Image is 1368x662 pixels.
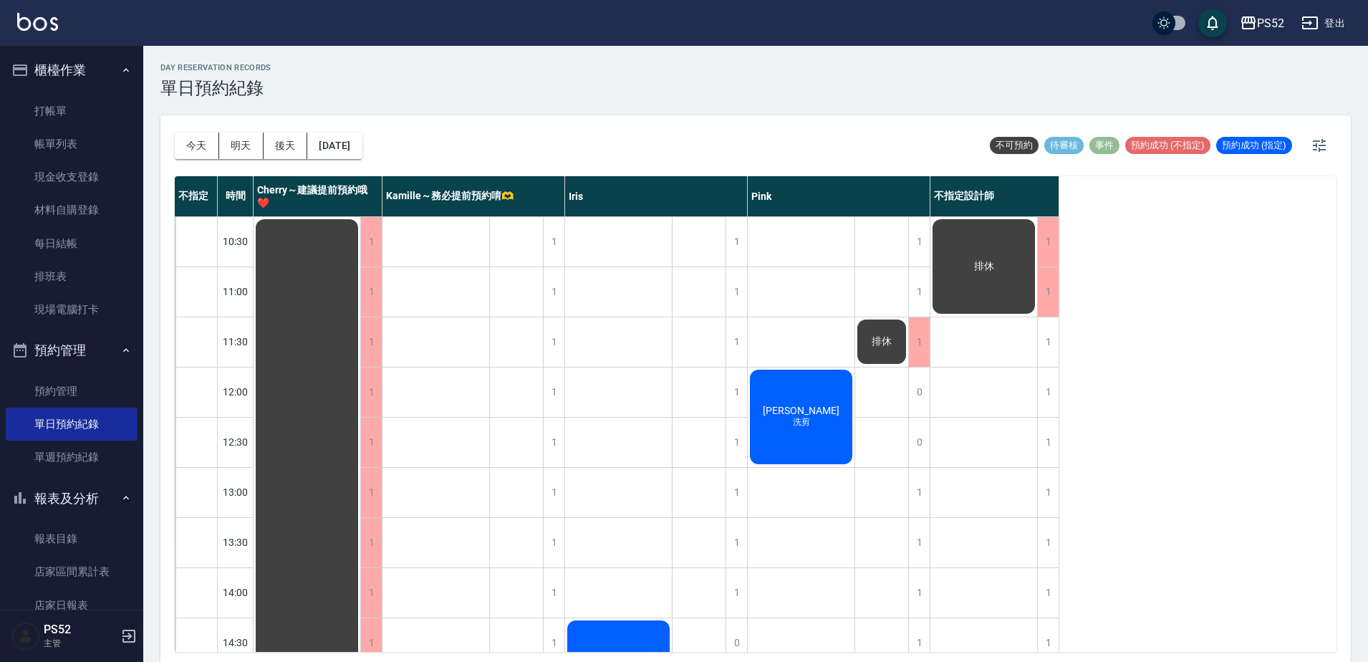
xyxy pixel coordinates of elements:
div: 1 [726,368,747,417]
button: 預約管理 [6,332,138,369]
span: 排休 [971,260,997,273]
div: 1 [360,568,382,618]
button: save [1198,9,1227,37]
div: 1 [360,368,382,417]
a: 預約管理 [6,375,138,408]
h2: day Reservation records [160,63,271,72]
div: 1 [360,468,382,517]
p: 主管 [44,637,117,650]
div: 1 [360,317,382,367]
h3: 單日預約紀錄 [160,78,271,98]
a: 帳單列表 [6,128,138,160]
div: PS52 [1257,14,1284,32]
a: 材料自購登錄 [6,193,138,226]
div: 0 [908,418,930,467]
span: 待審核 [1044,139,1084,152]
div: 不指定設計師 [930,176,1059,216]
div: 1 [360,217,382,267]
div: Kamille～務必提前預約唷🫶 [382,176,565,216]
div: 1 [908,518,930,567]
a: 報表目錄 [6,522,138,555]
span: 事件 [1089,139,1119,152]
div: 1 [908,468,930,517]
div: 1 [543,568,564,618]
div: 1 [1037,418,1059,467]
a: 排班表 [6,260,138,293]
div: Pink [748,176,930,216]
div: 1 [726,468,747,517]
a: 店家區間累計表 [6,555,138,588]
div: 0 [908,368,930,417]
div: 1 [1037,518,1059,567]
div: 1 [908,568,930,618]
button: 後天 [264,133,308,159]
a: 每日結帳 [6,227,138,260]
div: Iris [565,176,748,216]
div: 1 [543,368,564,417]
div: 1 [1037,217,1059,267]
div: 1 [1037,568,1059,618]
div: 1 [1037,368,1059,417]
div: 1 [543,468,564,517]
div: 11:30 [218,317,254,367]
div: 1 [543,317,564,367]
button: 登出 [1296,10,1351,37]
div: 12:00 [218,367,254,417]
div: 1 [908,317,930,367]
div: 1 [543,267,564,317]
button: 報表及分析 [6,480,138,517]
h5: PS52 [44,623,117,637]
span: 預約成功 (不指定) [1125,139,1210,152]
a: 單日預約紀錄 [6,408,138,441]
span: 排休 [869,335,895,348]
a: 現金收支登錄 [6,160,138,193]
div: Cherry～建議提前預約哦❤️ [254,176,382,216]
button: [DATE] [307,133,362,159]
div: 1 [1037,468,1059,517]
div: 不指定 [175,176,218,216]
div: 12:30 [218,417,254,467]
div: 11:00 [218,267,254,317]
div: 1 [360,518,382,567]
div: 1 [543,418,564,467]
a: 店家日報表 [6,589,138,622]
a: 打帳單 [6,95,138,128]
span: 預約成功 (指定) [1216,139,1292,152]
div: 13:30 [218,517,254,567]
a: 單週預約紀錄 [6,441,138,474]
div: 1 [726,317,747,367]
button: 明天 [219,133,264,159]
div: 1 [726,518,747,567]
button: 今天 [175,133,219,159]
span: 不可預約 [990,139,1039,152]
div: 1 [726,267,747,317]
div: 1 [543,217,564,267]
img: Logo [17,13,58,31]
div: 1 [360,418,382,467]
span: [PERSON_NAME] [760,405,842,416]
div: 1 [360,267,382,317]
span: 洗剪 [790,416,813,428]
div: 1 [1037,317,1059,367]
div: 1 [908,267,930,317]
div: 1 [1037,267,1059,317]
div: 1 [726,418,747,467]
div: 時間 [218,176,254,216]
div: 10:30 [218,216,254,267]
div: 13:00 [218,467,254,517]
button: PS52 [1234,9,1290,38]
a: 現場電腦打卡 [6,293,138,326]
button: 櫃檯作業 [6,52,138,89]
img: Person [11,622,40,651]
div: 1 [543,518,564,567]
div: 1 [908,217,930,267]
div: 1 [726,217,747,267]
div: 14:00 [218,567,254,618]
div: 1 [726,568,747,618]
